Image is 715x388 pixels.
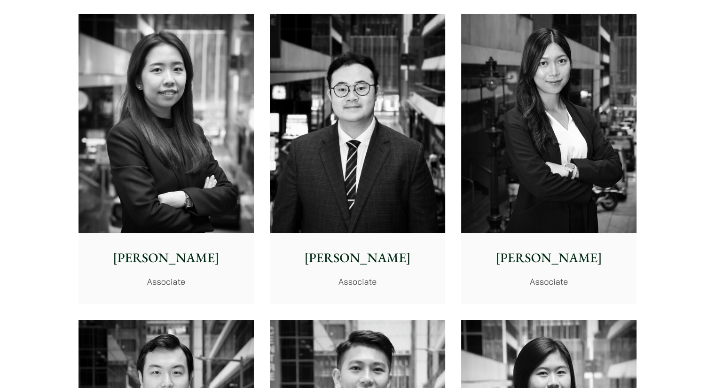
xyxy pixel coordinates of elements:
a: [PERSON_NAME] Associate [270,14,445,304]
p: Associate [277,275,438,288]
p: Associate [86,275,246,288]
a: [PERSON_NAME] Associate [79,14,254,304]
p: [PERSON_NAME] [277,248,438,268]
p: [PERSON_NAME] [469,248,629,268]
p: [PERSON_NAME] [86,248,246,268]
p: Associate [469,275,629,288]
a: Joanne Lam photo [PERSON_NAME] Associate [461,14,636,304]
img: Joanne Lam photo [461,14,636,233]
